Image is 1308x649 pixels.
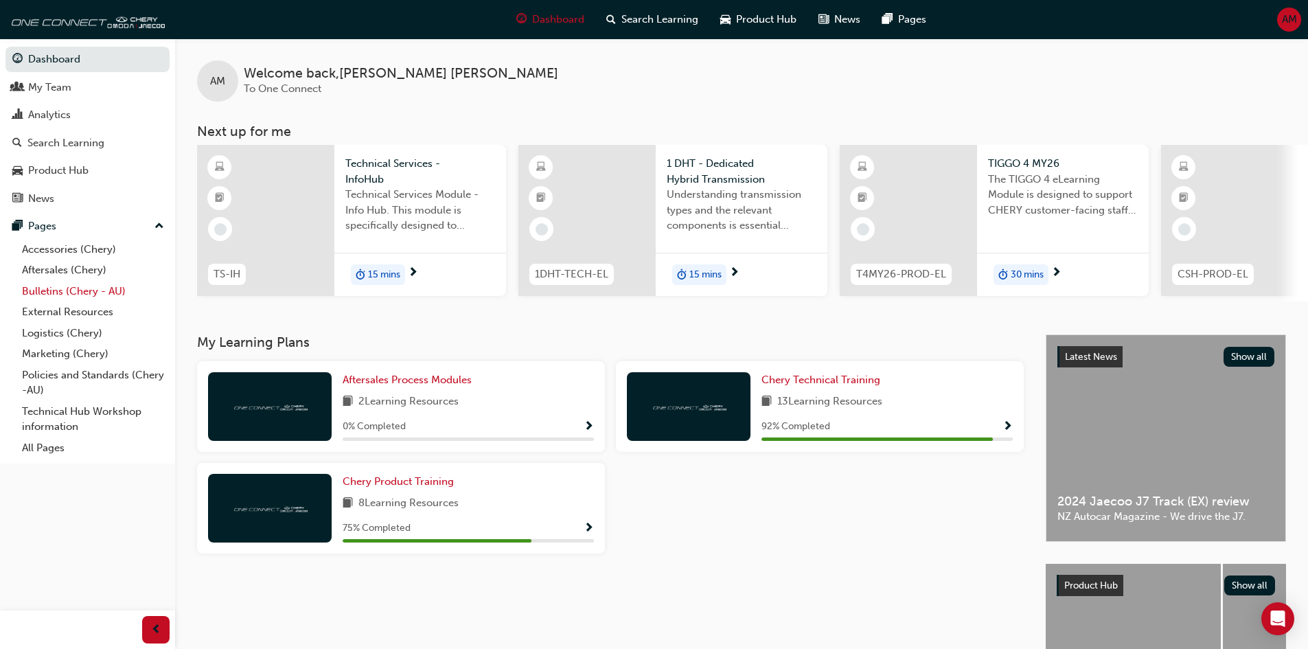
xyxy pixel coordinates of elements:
a: Analytics [5,102,170,128]
div: Open Intercom Messenger [1261,602,1294,635]
span: booktick-icon [536,190,546,207]
span: duration-icon [677,266,687,284]
span: pages-icon [882,11,893,28]
a: T4MY26-PROD-ELTIGGO 4 MY26The TIGGO 4 eLearning Module is designed to support CHERY customer-faci... [840,145,1149,296]
a: car-iconProduct Hub [709,5,807,34]
a: Search Learning [5,130,170,156]
span: Product Hub [1064,580,1118,591]
span: chart-icon [12,109,23,122]
a: news-iconNews [807,5,871,34]
span: search-icon [12,137,22,150]
span: Search Learning [621,12,698,27]
a: Aftersales (Chery) [16,260,170,281]
a: News [5,186,170,212]
span: Understanding transmission types and the relevant components is essential knowledge required for ... [667,187,816,234]
span: learningResourceType_ELEARNING-icon [215,159,225,177]
span: learningRecordVerb_NONE-icon [857,223,869,236]
a: Product HubShow all [1057,575,1275,597]
span: Chery Product Training [343,475,454,488]
span: Technical Services Module - Info Hub. This module is specifically designed to address the require... [345,187,495,234]
span: To One Connect [244,82,321,95]
a: 1DHT-TECH-EL1 DHT - Dedicated Hybrid TransmissionUnderstanding transmission types and the relevan... [518,145,827,296]
span: Pages [898,12,926,27]
button: AM [1277,8,1301,32]
button: Show Progress [1002,418,1013,435]
a: Marketing (Chery) [16,343,170,365]
span: Chery Technical Training [761,374,880,386]
span: guage-icon [12,54,23,66]
span: 15 mins [689,267,722,283]
button: Show all [1224,347,1275,367]
a: Accessories (Chery) [16,239,170,260]
a: TS-IHTechnical Services - InfoHubTechnical Services Module - Info Hub. This module is specificall... [197,145,506,296]
span: next-icon [408,267,418,280]
span: guage-icon [516,11,527,28]
span: prev-icon [151,622,161,639]
span: 8 Learning Resources [358,495,459,512]
span: Technical Services - InfoHub [345,156,495,187]
button: DashboardMy TeamAnalyticsSearch LearningProduct HubNews [5,44,170,214]
span: search-icon [606,11,616,28]
img: oneconnect [7,5,165,33]
button: Show all [1224,576,1276,595]
a: All Pages [16,437,170,459]
span: 13 Learning Resources [777,394,882,411]
a: Chery Product Training [343,474,459,490]
a: Policies and Standards (Chery -AU) [16,365,170,401]
div: Analytics [28,107,71,123]
span: learningResourceType_ELEARNING-icon [536,159,546,177]
span: T4MY26-PROD-EL [856,266,946,282]
span: book-icon [761,394,772,411]
a: My Team [5,75,170,100]
div: News [28,191,54,207]
button: Pages [5,214,170,239]
span: booktick-icon [858,190,867,207]
span: next-icon [1051,267,1062,280]
span: TS-IH [214,266,240,282]
span: news-icon [12,193,23,205]
span: booktick-icon [1179,190,1189,207]
span: 75 % Completed [343,521,411,536]
span: car-icon [12,165,23,177]
button: Show Progress [584,418,594,435]
a: Chery Technical Training [761,372,886,388]
span: 92 % Completed [761,419,830,435]
button: Show Progress [584,520,594,537]
span: people-icon [12,82,23,94]
span: 2024 Jaecoo J7 Track (EX) review [1057,494,1274,510]
a: Latest NewsShow all [1057,346,1274,368]
a: guage-iconDashboard [505,5,595,34]
span: Show Progress [1002,421,1013,433]
span: 2 Learning Resources [358,394,459,411]
h3: My Learning Plans [197,334,1024,350]
span: duration-icon [356,266,365,284]
span: 30 mins [1011,267,1044,283]
span: Aftersales Process Modules [343,374,472,386]
span: car-icon [720,11,731,28]
span: book-icon [343,394,353,411]
a: Dashboard [5,47,170,72]
a: Aftersales Process Modules [343,372,477,388]
span: learningRecordVerb_NONE-icon [1178,223,1191,236]
span: 15 mins [368,267,400,283]
a: Logistics (Chery) [16,323,170,344]
span: AM [210,73,225,89]
span: 1 DHT - Dedicated Hybrid Transmission [667,156,816,187]
span: AM [1282,12,1297,27]
div: Search Learning [27,135,104,151]
a: Product Hub [5,158,170,183]
a: pages-iconPages [871,5,937,34]
span: News [834,12,860,27]
a: Latest NewsShow all2024 Jaecoo J7 Track (EX) reviewNZ Autocar Magazine - We drive the J7. [1046,334,1286,542]
span: learningRecordVerb_NONE-icon [214,223,227,236]
div: Pages [28,218,56,234]
a: Technical Hub Workshop information [16,401,170,437]
span: Dashboard [532,12,584,27]
span: next-icon [729,267,739,280]
span: up-icon [154,218,164,236]
span: pages-icon [12,220,23,233]
img: oneconnect [232,501,308,514]
a: search-iconSearch Learning [595,5,709,34]
span: Welcome back , [PERSON_NAME] [PERSON_NAME] [244,66,558,82]
span: Product Hub [736,12,796,27]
